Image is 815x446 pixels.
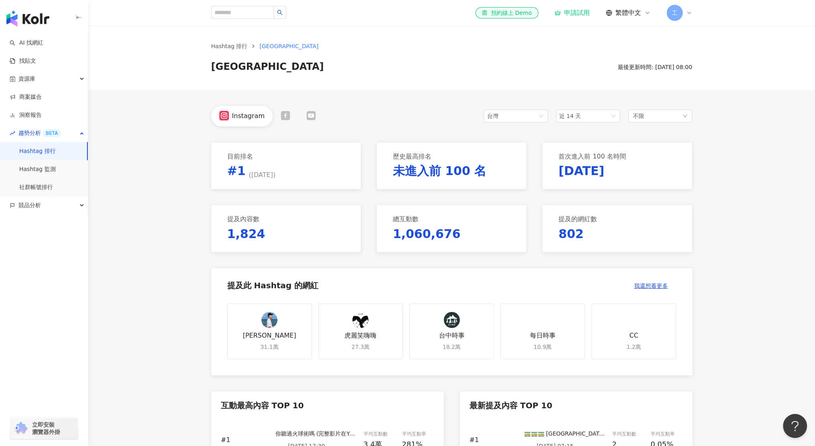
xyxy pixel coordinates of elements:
[535,312,551,328] img: KOL Avatar
[227,281,319,290] div: 提及此 Hashtag 的網紅
[227,226,265,242] p: 1,824
[634,283,668,289] span: 我還想看更多
[32,421,60,436] span: 立即安裝 瀏覽器外掛
[633,112,644,120] span: 不限
[393,215,419,224] p: 總互動數
[626,312,642,328] img: KOL Avatar
[558,215,597,224] p: 提及的網紅數
[10,93,42,101] a: 商案媒合
[10,39,43,47] a: searchAI 找網紅
[19,183,53,191] a: 社群帳號排行
[443,343,461,351] div: 18.2萬
[629,331,638,340] div: CC
[558,152,626,161] p: 首次進入前 100 名時間
[651,430,683,438] div: 平均互動率
[10,417,78,439] a: chrome extension立即安裝 瀏覽器外掛
[672,8,677,17] span: 工
[393,163,487,179] p: 未進入前 100 名
[13,422,28,435] img: chrome extension
[211,60,324,74] span: [GEOGRAPHIC_DATA]
[475,7,538,18] a: 預約線上 Demo
[227,303,312,360] a: KOL Avatar[PERSON_NAME]31.1萬
[409,303,494,360] a: KOL Avatar台中時事18.2萬
[275,429,357,438] div: 你聽過火球術嗎 (完整影片在Youtube頻道) - #magearena #遊戲精華 #直播精華 #有趣 #好笑 #嘴砲 #台灣 #[GEOGRAPHIC_DATA]
[393,152,431,161] p: 歷史最高排名
[261,312,277,328] img: KOL Avatar
[554,9,590,17] a: 申請試用
[612,430,644,438] div: 平均互動數
[18,124,61,142] span: 趨勢分析
[227,152,253,161] p: 目前排名
[227,215,259,224] p: 提及內容數
[615,8,641,17] span: 繁體中文
[259,43,318,49] span: [GEOGRAPHIC_DATA]
[42,129,61,137] div: BETA
[402,430,434,438] div: 平均互動率
[558,226,584,242] p: 802
[6,10,49,26] img: logo
[534,343,552,351] div: 10.9萬
[524,429,606,438] div: 🚃🚃🚃 [GEOGRAPHIC_DATA]被我拍的像一座山⛰️ - Fujifilm X-Pro3 + 50-140mm F2.8 #台鐵 #自強號 #新自強號 #火車 #鐵道迷 #台灣鐵道 #...
[591,303,676,360] a: KOL AvatarCC1.2萬
[783,414,807,438] iframe: Help Scout Beacon - Open
[559,113,581,119] span: 近 14 天
[275,429,357,438] div: 你聽過火球術嗎 (完整影片在Youtube頻道) - #magearena #遊戲精華 #直播精華 #有趣 #好笑 #嘴砲 #台灣 #taiwan
[618,64,692,70] span: 最後更新時間: [DATE] 08:00
[439,331,465,340] div: 台中時事
[469,436,479,444] p: #1
[530,331,556,340] div: 每日時事
[18,196,41,214] span: 競品分析
[10,111,42,119] a: 洞察報告
[393,226,461,242] p: 1,060,676
[10,57,36,65] a: 找貼文
[627,343,641,351] div: 1.2萬
[243,331,296,340] div: [PERSON_NAME]
[558,163,604,179] p: [DATE]
[261,343,279,351] div: 31.1萬
[318,303,403,360] a: KOL Avatar虎麗笑嗨嗨27.3萬
[524,429,606,438] div: 🚃🚃🚃 龜山島被我拍的像一座山⛰️ - Fujifilm X-Pro3 + 50-140mm F2.8 #台鐵 #自強號 #新自強號 #火車 #鐵道迷 #台灣鐵道 #鐵道寫真 #富士相機 #臺鐵...
[249,171,276,179] span: ( [DATE] )
[10,130,15,136] span: rise
[482,9,532,17] div: 預約線上 Demo
[364,430,396,438] div: 平均互動數
[227,163,276,179] p: #1
[500,303,585,360] a: KOL Avatar每日時事10.9萬
[277,10,283,15] span: search
[626,278,676,294] button: 我還想看更多
[352,343,370,351] div: 27.3萬
[221,401,434,410] div: 互動最高內容 TOP 10
[352,312,368,328] img: KOL Avatar
[18,70,35,88] span: 資源庫
[487,110,513,122] div: 台灣
[210,42,249,51] a: Hashtag 排行
[19,147,56,155] a: Hashtag 排行
[221,436,231,444] p: #1
[344,331,376,340] div: 虎麗笑嗨嗨
[683,114,688,118] span: down
[469,401,683,410] div: 最新提及內容 TOP 10
[232,112,265,120] div: Instagram
[19,165,56,173] a: Hashtag 監測
[444,312,460,328] img: KOL Avatar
